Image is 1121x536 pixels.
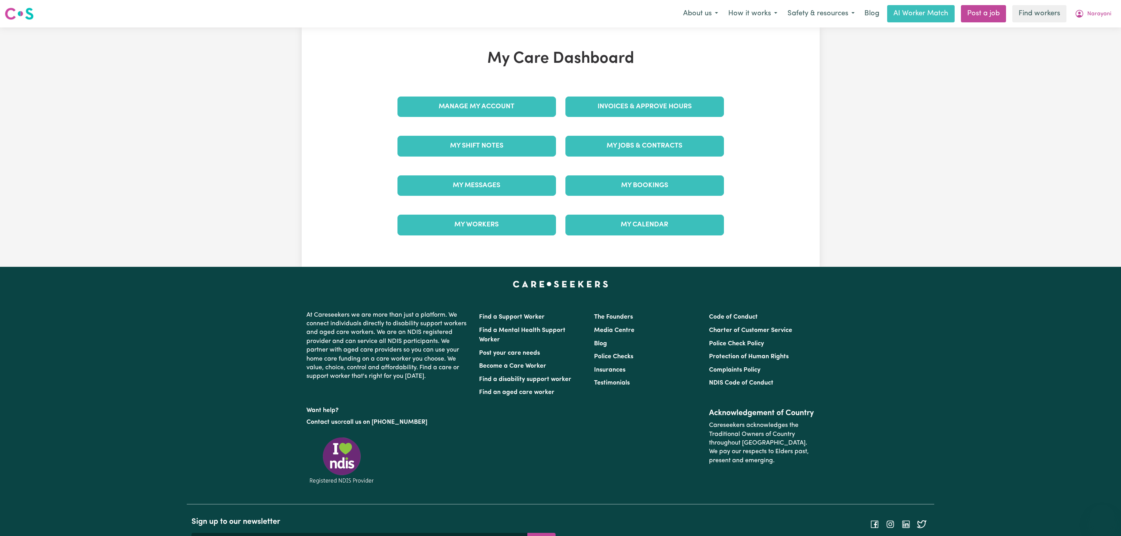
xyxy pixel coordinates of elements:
a: Follow Careseekers on Twitter [917,521,926,527]
a: Follow Careseekers on Facebook [870,521,879,527]
a: Media Centre [594,327,634,334]
a: Testimonials [594,380,630,386]
a: Contact us [306,419,337,425]
a: Post a job [961,5,1006,22]
a: Charter of Customer Service [709,327,792,334]
h2: Sign up to our newsletter [191,517,556,527]
a: Careseekers logo [5,5,34,23]
img: Careseekers logo [5,7,34,21]
a: Post your care needs [479,350,540,356]
button: My Account [1070,5,1116,22]
a: My Messages [397,175,556,196]
p: Want help? [306,403,470,415]
a: Blog [860,5,884,22]
a: Follow Careseekers on Instagram [886,521,895,527]
a: Find a disability support worker [479,376,571,383]
a: The Founders [594,314,633,320]
a: My Shift Notes [397,136,556,156]
p: or [306,415,470,430]
iframe: Button to launch messaging window, conversation in progress [1090,505,1115,530]
a: Code of Conduct [709,314,758,320]
button: About us [678,5,723,22]
a: Protection of Human Rights [709,354,789,360]
p: At Careseekers we are more than just a platform. We connect individuals directly to disability su... [306,308,470,384]
a: My Workers [397,215,556,235]
a: NDIS Code of Conduct [709,380,773,386]
img: Registered NDIS provider [306,436,377,485]
a: Follow Careseekers on LinkedIn [901,521,911,527]
h2: Acknowledgement of Country [709,408,815,418]
a: Careseekers home page [513,281,608,287]
a: Find a Mental Health Support Worker [479,327,565,343]
a: Become a Care Worker [479,363,546,369]
h1: My Care Dashboard [393,49,729,68]
a: My Calendar [565,215,724,235]
a: My Jobs & Contracts [565,136,724,156]
a: Find workers [1012,5,1066,22]
a: Find a Support Worker [479,314,545,320]
a: Invoices & Approve Hours [565,97,724,117]
a: Manage My Account [397,97,556,117]
button: How it works [723,5,782,22]
a: Blog [594,341,607,347]
a: Police Checks [594,354,633,360]
p: Careseekers acknowledges the Traditional Owners of Country throughout [GEOGRAPHIC_DATA]. We pay o... [709,418,815,468]
a: Police Check Policy [709,341,764,347]
button: Safety & resources [782,5,860,22]
a: call us on [PHONE_NUMBER] [343,419,427,425]
a: AI Worker Match [887,5,955,22]
a: Complaints Policy [709,367,760,373]
a: Insurances [594,367,625,373]
a: My Bookings [565,175,724,196]
span: Narayani [1087,10,1111,18]
a: Find an aged care worker [479,389,554,396]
